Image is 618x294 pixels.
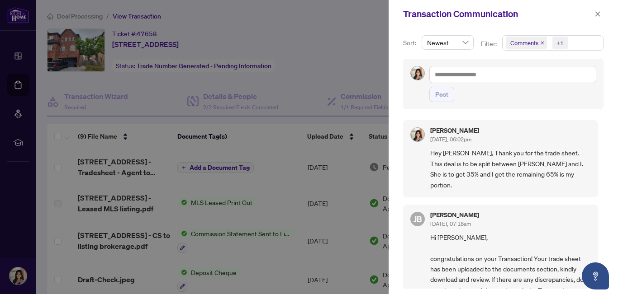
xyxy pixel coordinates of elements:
button: Open asap [582,262,609,289]
p: Filter: [481,39,498,49]
h5: [PERSON_NAME] [430,212,479,218]
button: Post [429,87,454,102]
img: Profile Icon [411,66,424,80]
img: Profile Icon [411,128,424,141]
span: close [540,41,545,45]
span: close [594,11,601,17]
h5: [PERSON_NAME] [430,127,479,134]
span: Newest [427,36,468,49]
p: Sort: [403,38,418,48]
span: Comments [510,38,538,47]
span: Hey [PERSON_NAME], Thank you for the trade sheet. This deal is to be split between [PERSON_NAME] ... [430,148,591,190]
span: [DATE], 07:18am [430,220,471,227]
span: [DATE], 06:02pm [430,136,471,143]
div: +1 [556,38,564,47]
div: Transaction Communication [403,7,592,21]
span: JB [414,213,422,225]
span: Comments [506,37,547,49]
